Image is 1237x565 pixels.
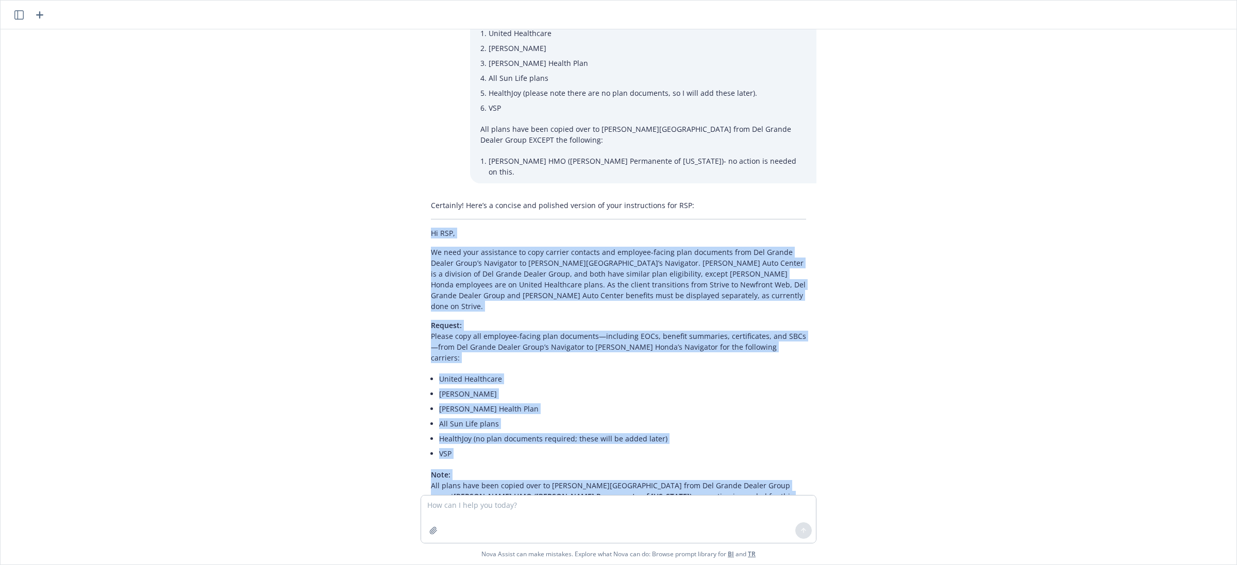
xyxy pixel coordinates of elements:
li: United Healthcare [439,371,806,386]
p: Hi RSP, [431,228,806,238]
li: All Sun Life plans [439,416,806,431]
p: All plans have been copied over to [PERSON_NAME][GEOGRAPHIC_DATA] from Del Grande Dealer Group EX... [480,124,806,145]
a: TR [748,550,756,558]
p: We need your assistance to copy carrier contacts and employee-facing plan documents from Del Gran... [431,247,806,312]
li: [PERSON_NAME] [489,41,806,56]
span: Note: [431,470,450,480]
li: [PERSON_NAME] Health Plan [439,401,806,416]
li: HealthJoy (no plan documents required; these will be added later) [439,431,806,446]
li: [PERSON_NAME] HMO ([PERSON_NAME] Permanente of [US_STATE])- no action is needed on this. [489,153,806,179]
li: United Healthcare [489,26,806,41]
li: All Sun Life plans [489,71,806,85]
p: Please copy all employee-facing plan documents—including EOCs, benefit summaries, certificates, a... [431,320,806,363]
li: VSP [489,100,806,115]
li: VSP [439,446,806,461]
li: [PERSON_NAME] [439,386,806,401]
p: Certainly! Here’s a concise and polished version of your instructions for RSP: [431,200,806,211]
span: Nova Assist can make mistakes. Explore what Nova can do: Browse prompt library for and [5,543,1232,564]
span: Request: [431,320,462,330]
li: [PERSON_NAME] Health Plan [489,56,806,71]
span: [PERSON_NAME] HMO ([PERSON_NAME] Permanente of [US_STATE]) [454,491,692,501]
li: HealthJoy (please note there are no plan documents, so I will add these later). [489,85,806,100]
p: All plans have been copied over to [PERSON_NAME][GEOGRAPHIC_DATA] from Del Grande Dealer Group ex... [431,469,806,512]
a: BI [728,550,734,558]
